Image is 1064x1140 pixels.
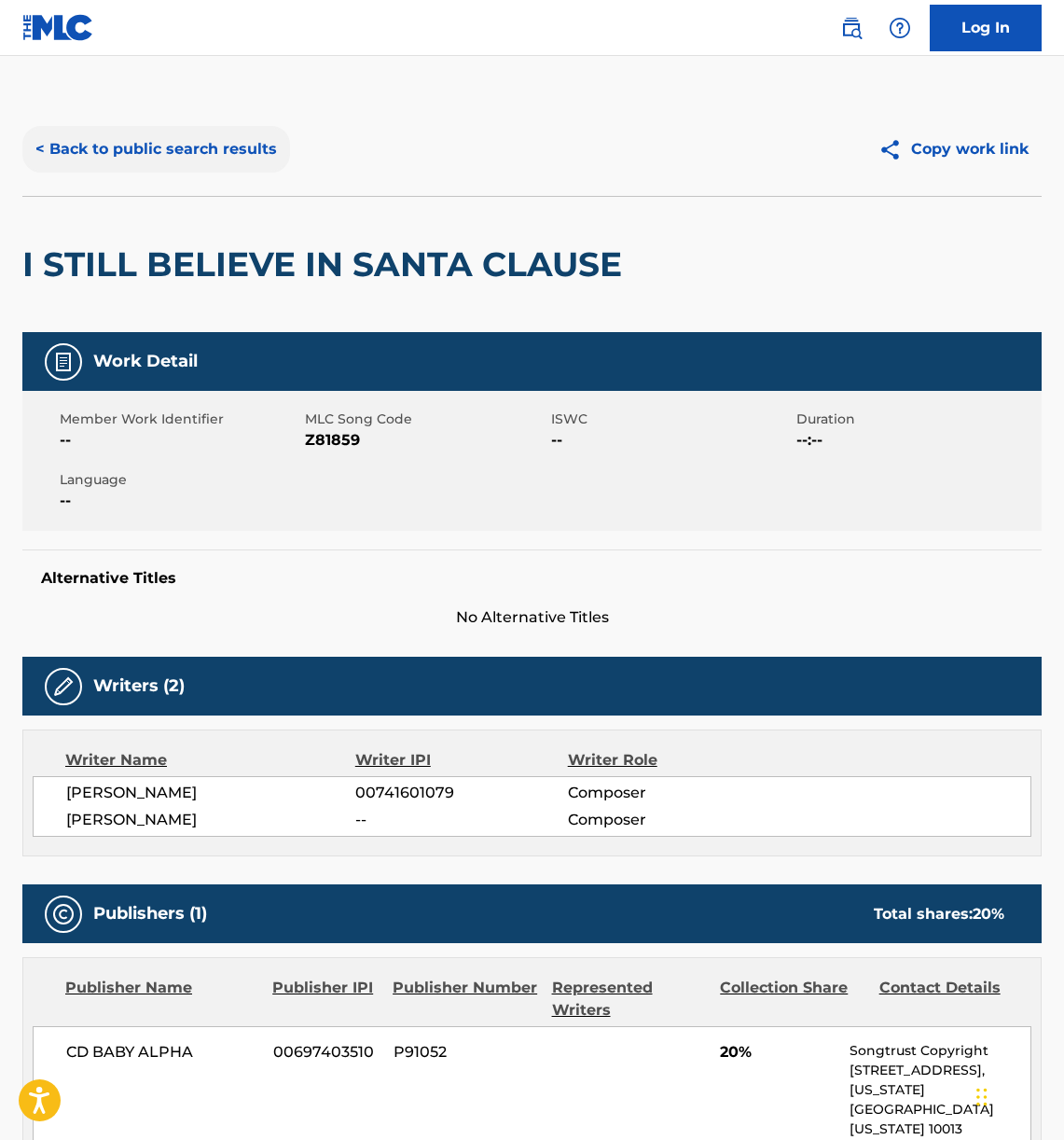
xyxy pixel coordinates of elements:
span: -- [355,809,567,831]
iframe: Chat Widget [971,1050,1064,1140]
div: Drag [976,1069,988,1125]
div: Publisher Number [393,977,537,1022]
span: 20 % [973,905,1004,923]
div: Collection Share [720,977,864,1022]
button: Copy work link [865,126,1042,173]
h5: Alternative Titles [41,569,1023,588]
span: ISWC [551,410,792,429]
img: Work Detail [52,351,75,373]
h5: Publishers (1) [93,903,207,925]
span: P91052 [394,1041,538,1064]
span: No Alternative Titles [22,606,1042,629]
span: -- [60,429,300,452]
span: Composer [568,782,761,804]
span: CD BABY ALPHA [66,1041,259,1064]
span: 00697403510 [273,1041,380,1064]
div: Help [881,9,919,47]
div: Publisher Name [65,977,258,1022]
img: Writers [52,675,75,698]
h5: Work Detail [93,351,198,372]
span: Language [60,470,300,490]
span: Composer [568,809,761,831]
span: [PERSON_NAME] [66,782,355,804]
span: 20% [720,1041,836,1064]
img: search [840,17,863,39]
div: Contact Details [879,977,1024,1022]
div: Writer Role [568,749,761,772]
span: -- [551,429,792,452]
span: Duration [796,410,1037,429]
div: Writer Name [65,749,355,772]
div: Publisher IPI [272,977,379,1022]
img: help [889,17,911,39]
span: [PERSON_NAME] [66,809,355,831]
span: Z81859 [305,429,546,452]
div: Writer IPI [355,749,568,772]
h5: Writers (2) [93,675,185,697]
a: Public Search [833,9,870,47]
span: MLC Song Code [305,410,546,429]
h2: I STILL BELIEVE IN SANTA CLAUSE [22,243,631,285]
p: [STREET_ADDRESS], [850,1061,1030,1080]
span: --:-- [796,429,1037,452]
img: MLC Logo [22,14,94,41]
button: < Back to public search results [22,126,290,173]
span: 00741601079 [355,782,567,804]
a: Log In [930,5,1042,51]
span: -- [60,490,300,512]
img: Copy work link [878,138,911,161]
p: [US_STATE][GEOGRAPHIC_DATA][US_STATE] 10013 [850,1080,1030,1139]
span: Member Work Identifier [60,410,300,429]
img: Publishers [52,903,75,925]
p: Songtrust Copyright [850,1041,1030,1061]
div: Total shares: [874,903,1004,925]
div: Represented Writers [552,977,707,1022]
